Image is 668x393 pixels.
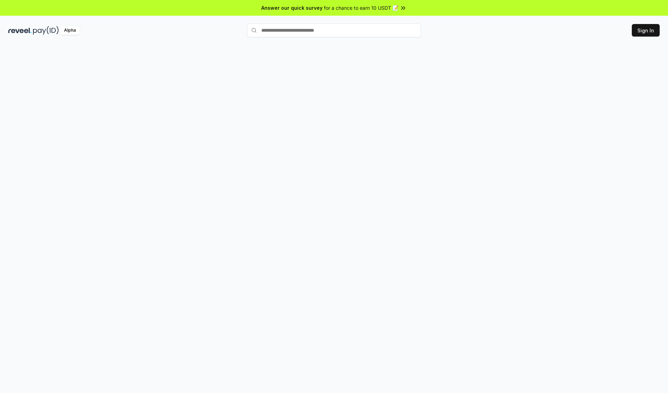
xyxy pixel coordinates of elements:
span: for a chance to earn 10 USDT 📝 [324,4,398,11]
img: pay_id [33,26,59,35]
div: Alpha [60,26,80,35]
span: Answer our quick survey [261,4,323,11]
button: Sign In [632,24,660,37]
img: reveel_dark [8,26,32,35]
